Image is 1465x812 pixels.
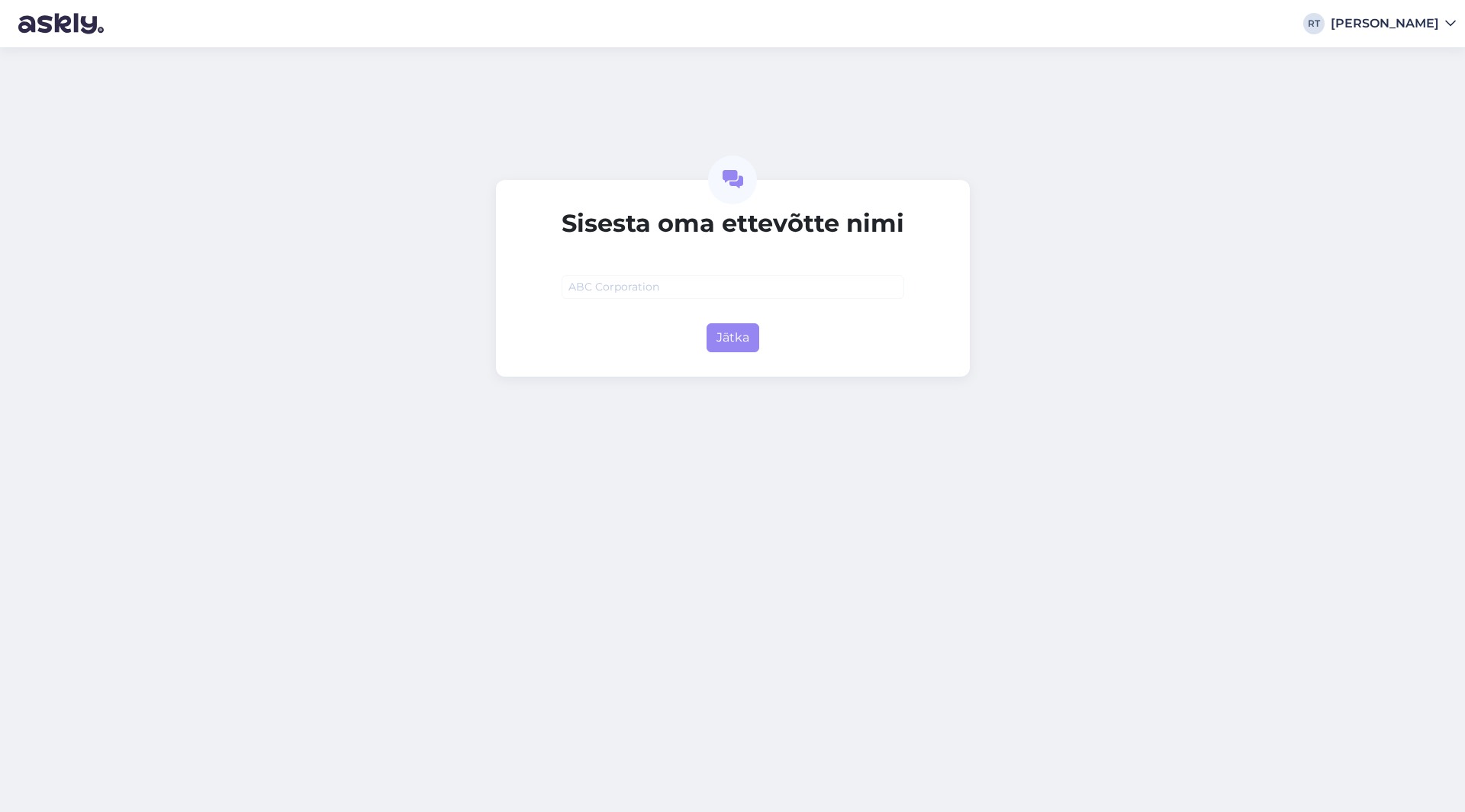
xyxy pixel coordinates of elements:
[707,323,759,352] button: Jätka
[562,209,904,238] h2: Sisesta oma ettevõtte nimi
[562,275,904,299] input: ABC Corporation
[1331,18,1439,30] div: [PERSON_NAME]
[1303,13,1325,34] div: RT
[1331,18,1456,30] a: [PERSON_NAME]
